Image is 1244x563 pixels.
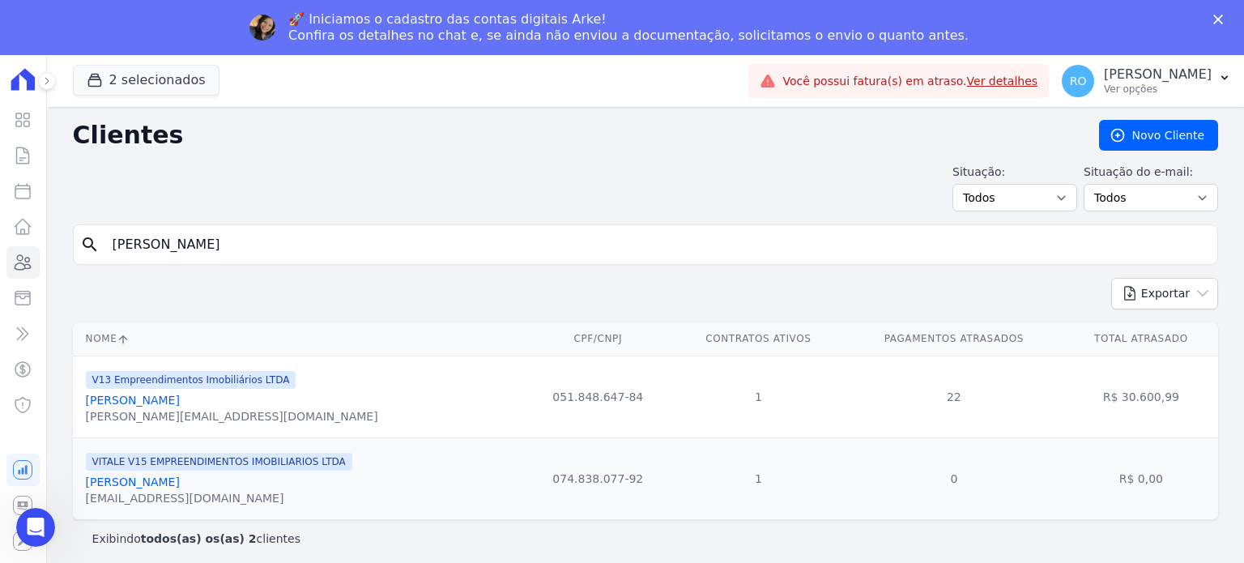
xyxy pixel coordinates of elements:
label: Situação do e-mail: [1084,164,1218,181]
iframe: Intercom live chat [16,508,55,547]
td: 22 [844,356,1064,437]
p: [PERSON_NAME] [1104,66,1212,83]
button: 2 selecionados [73,65,219,96]
p: Exibindo clientes [92,531,300,547]
button: RO [PERSON_NAME] Ver opções [1049,58,1244,104]
th: Contratos Ativos [673,322,844,356]
span: VITALE V15 EMPREENDIMENTOS IMOBILIARIOS LTDA [86,453,352,471]
div: [PERSON_NAME][EMAIL_ADDRESS][DOMAIN_NAME] [86,408,378,424]
div: 🚀 Iniciamos o cadastro das contas digitais Arke! Confira os detalhes no chat e, se ainda não envi... [288,11,969,44]
div: [EMAIL_ADDRESS][DOMAIN_NAME] [86,490,352,506]
div: Fechar [1213,15,1229,24]
td: 1 [673,356,844,437]
td: R$ 0,00 [1064,437,1218,519]
a: Ver detalhes [967,75,1038,87]
span: RO [1070,75,1087,87]
a: [PERSON_NAME] [86,394,180,407]
h2: Clientes [73,121,1073,150]
p: Ver opções [1104,83,1212,96]
th: CPF/CNPJ [523,322,673,356]
td: 051.848.647-84 [523,356,673,437]
img: Profile image for Adriane [249,15,275,41]
th: Pagamentos Atrasados [844,322,1064,356]
input: Buscar por nome, CPF ou e-mail [103,228,1211,261]
span: Você possui fatura(s) em atraso. [782,73,1037,90]
td: 0 [844,437,1064,519]
i: search [80,235,100,254]
th: Nome [73,322,523,356]
td: 074.838.077-92 [523,437,673,519]
b: todos(as) os(as) 2 [141,532,257,545]
a: [PERSON_NAME] [86,476,180,488]
span: V13 Empreendimentos Imobiliários LTDA [86,371,296,389]
button: Exportar [1111,278,1218,309]
label: Situação: [952,164,1077,181]
a: Novo Cliente [1099,120,1218,151]
th: Total Atrasado [1064,322,1218,356]
td: R$ 30.600,99 [1064,356,1218,437]
td: 1 [673,437,844,519]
